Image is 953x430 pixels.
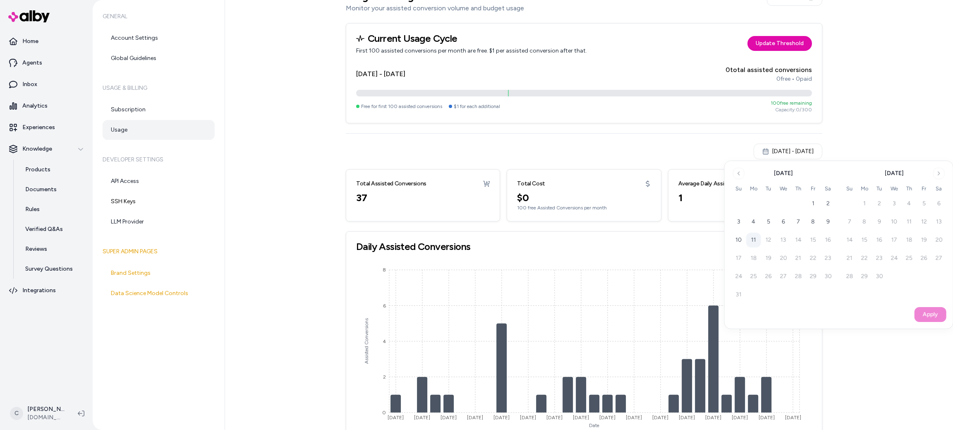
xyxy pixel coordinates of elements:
th: Thursday [902,184,917,193]
th: Saturday [821,184,836,193]
button: 6 [776,214,791,229]
th: Tuesday [872,184,887,193]
div: [DATE] [885,169,904,178]
button: 9 [821,214,836,229]
th: Friday [806,184,821,193]
th: Friday [917,184,931,193]
button: 5 [761,214,776,229]
button: 8 [806,214,821,229]
th: Wednesday [776,184,791,193]
th: Sunday [731,184,746,193]
th: Thursday [791,184,806,193]
button: 7 [791,214,806,229]
button: 2 [821,196,836,211]
th: Sunday [842,184,857,193]
button: 11 [746,233,761,247]
button: 10 [731,233,746,247]
th: Monday [746,184,761,193]
th: Saturday [931,184,946,193]
th: Monday [857,184,872,193]
button: Go to previous month [733,168,745,179]
th: Wednesday [887,184,902,193]
button: 1 [806,196,821,211]
button: 3 [731,214,746,229]
th: Tuesday [761,184,776,193]
div: [DATE] [774,169,793,178]
button: 4 [746,214,761,229]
